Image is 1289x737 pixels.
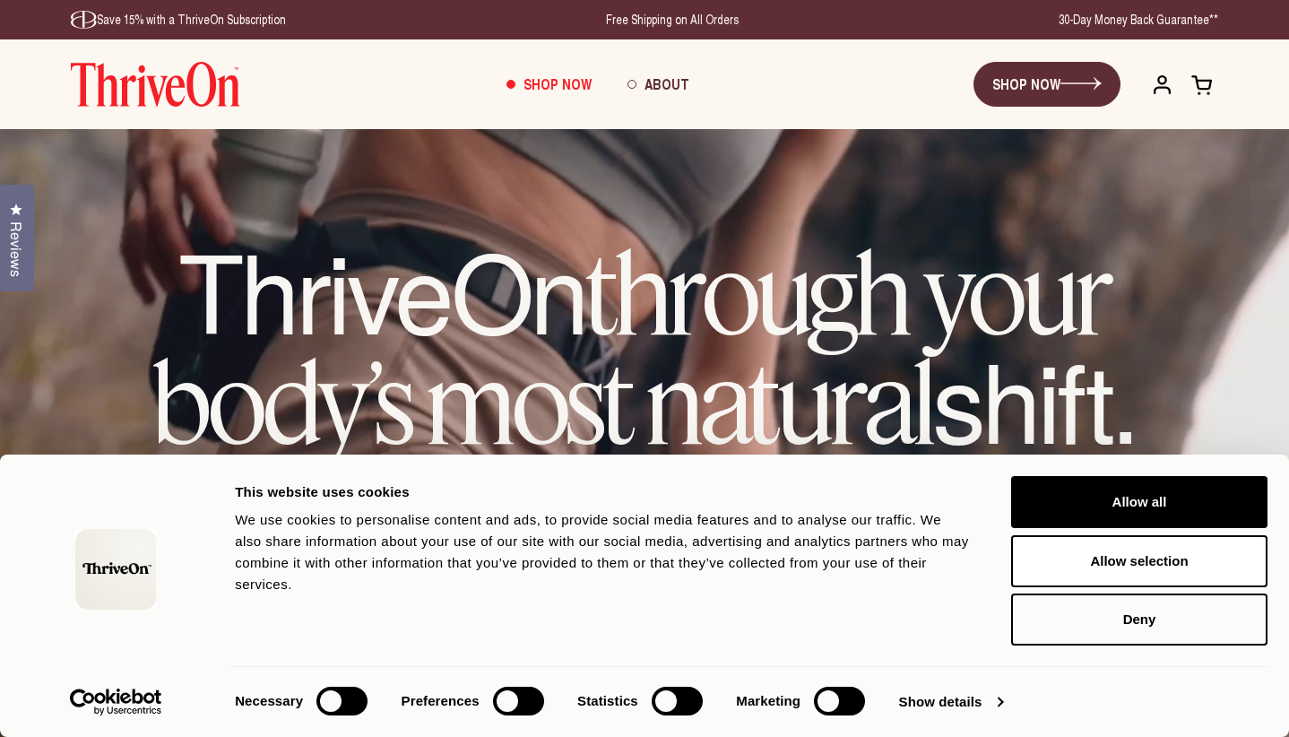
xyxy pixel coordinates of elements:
[234,680,235,681] legend: Consent Selection
[899,689,1003,715] a: Show details
[1059,11,1218,29] p: 30-Day Money Back Guarantee**
[235,481,971,503] div: This website uses cookies
[577,693,638,708] strong: Statistics
[736,693,800,708] strong: Marketing
[235,509,971,595] div: We use cookies to personalise content and ads, to provide social media features and to analyse ou...
[644,74,689,94] span: About
[1011,594,1267,646] button: Deny
[489,60,610,108] a: Shop Now
[4,221,28,277] span: Reviews
[71,11,286,29] p: Save 15% with a ThriveOn Subscription
[1011,535,1267,587] button: Allow selection
[523,74,592,94] span: Shop Now
[75,529,156,610] img: logo
[606,11,739,29] p: Free Shipping on All Orders
[107,237,1182,456] h1: ThriveOn shift.
[38,689,195,715] a: Usercentrics Cookiebot - opens in a new window
[402,693,480,708] strong: Preferences
[610,60,707,108] a: About
[973,62,1120,107] a: SHOP NOW
[235,693,303,708] strong: Necessary
[153,226,1111,472] em: through your body’s most natural
[1011,476,1267,528] button: Allow all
